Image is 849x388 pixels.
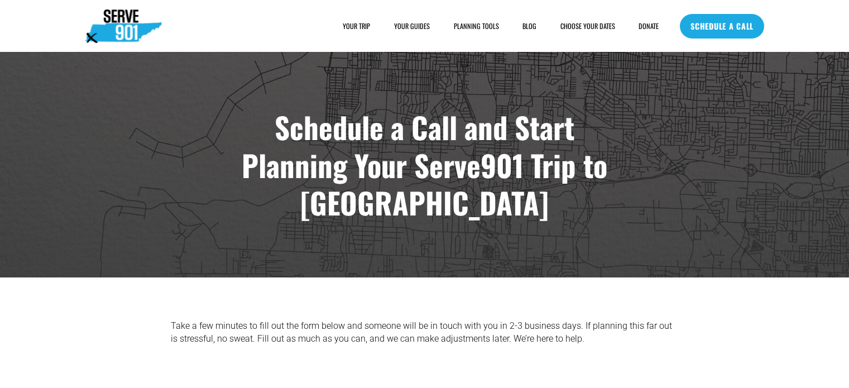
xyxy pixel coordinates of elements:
span: YOUR TRIP [343,21,370,31]
a: SCHEDULE A CALL [680,14,764,39]
a: BLOG [522,21,536,32]
img: Serve901 [85,9,162,43]
span: PLANNING TOOLS [454,21,499,31]
a: CHOOSE YOUR DATES [560,21,615,32]
a: YOUR GUIDES [394,21,430,32]
a: folder dropdown [343,21,370,32]
strong: Schedule a Call and Start Planning Your Serve901 Trip to [GEOGRAPHIC_DATA] [242,105,615,224]
a: folder dropdown [454,21,499,32]
a: DONATE [639,21,659,32]
p: Take a few minutes to fill out the form below and someone will be in touch with you in 2-3 busine... [171,320,679,345]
